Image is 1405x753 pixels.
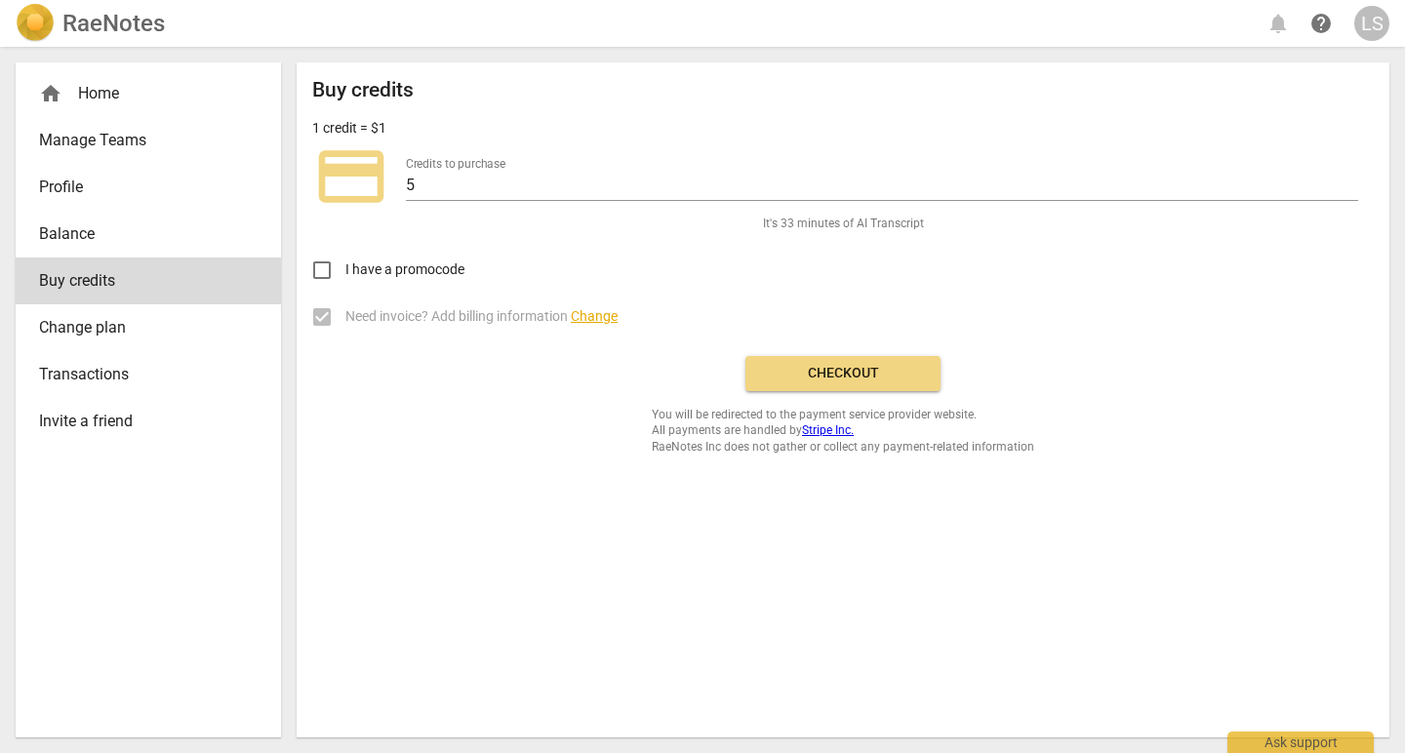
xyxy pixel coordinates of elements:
span: credit_card [312,138,390,216]
span: Invite a friend [39,410,242,433]
p: 1 credit = $1 [312,118,386,139]
span: help [1309,12,1333,35]
a: Stripe Inc. [802,423,854,437]
span: Transactions [39,363,242,386]
a: Transactions [16,351,281,398]
div: Ask support [1227,732,1374,753]
button: Checkout [745,356,941,391]
span: home [39,82,62,105]
img: Logo [16,4,55,43]
button: LS [1354,6,1389,41]
a: Buy credits [16,258,281,304]
span: Change [571,308,618,324]
h2: Buy credits [312,78,414,102]
a: LogoRaeNotes [16,4,165,43]
label: Credits to purchase [406,158,505,170]
span: You will be redirected to the payment service provider website. All payments are handled by RaeNo... [652,407,1034,456]
span: I have a promocode [345,259,464,280]
div: Home [16,70,281,117]
a: Manage Teams [16,117,281,164]
a: Help [1304,6,1339,41]
span: Checkout [761,364,925,383]
a: Change plan [16,304,281,351]
span: Change plan [39,316,242,339]
a: Balance [16,211,281,258]
span: Profile [39,176,242,199]
span: Balance [39,222,242,246]
span: Need invoice? Add billing information [345,306,618,327]
span: Manage Teams [39,129,242,152]
a: Profile [16,164,281,211]
a: Invite a friend [16,398,281,445]
span: It's 33 minutes of AI Transcript [763,216,924,232]
span: Buy credits [39,269,242,293]
h2: RaeNotes [62,10,165,37]
div: Home [39,82,242,105]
